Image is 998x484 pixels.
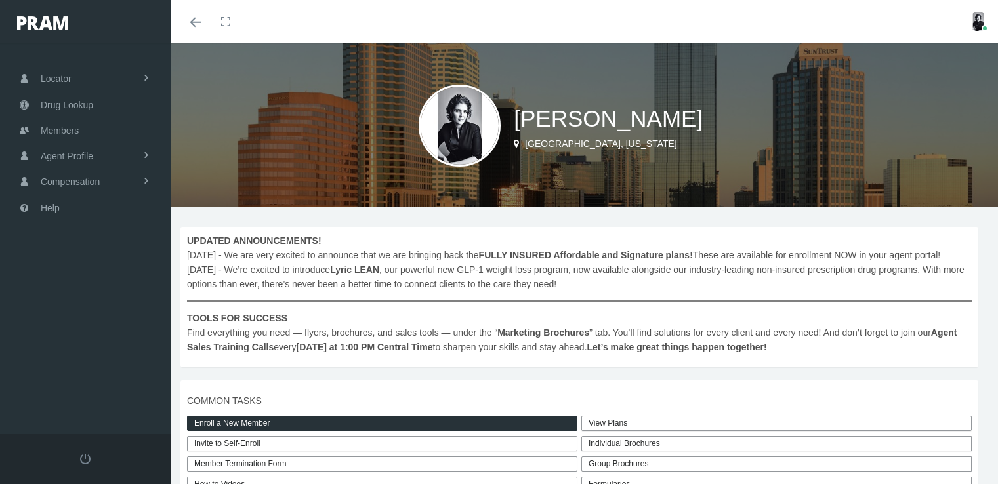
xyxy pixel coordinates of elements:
[41,195,60,220] span: Help
[514,106,703,131] span: [PERSON_NAME]
[41,92,93,117] span: Drug Lookup
[330,264,379,275] b: Lyric LEAN
[497,327,589,338] b: Marketing Brochures
[419,85,501,167] img: S_Profile_Picture_15346.jpg
[187,327,957,352] b: Agent Sales Training Calls
[297,342,433,352] b: [DATE] at 1:00 PM Central Time
[41,144,93,169] span: Agent Profile
[968,12,988,31] img: S_Profile_Picture_15346.jpg
[17,16,68,30] img: PRAM_20_x_78.png
[587,342,767,352] b: Let’s make great things happen together!
[187,313,287,323] b: TOOLS FOR SUCCESS
[187,436,577,451] a: Invite to Self-Enroll
[525,138,677,149] span: [GEOGRAPHIC_DATA], [US_STATE]
[479,250,693,260] b: FULLY INSURED Affordable and Signature plans!
[41,118,79,143] span: Members
[187,456,577,472] a: Member Termination Form
[187,416,577,431] a: Enroll a New Member
[187,393,972,408] span: COMMON TASKS
[581,456,972,472] div: Group Brochures
[581,416,972,431] a: View Plans
[41,169,100,194] span: Compensation
[187,233,972,354] span: [DATE] - We are very excited to announce that we are bringing back the These are available for en...
[41,66,72,91] span: Locator
[581,436,972,451] div: Individual Brochures
[187,235,322,246] b: UPDATED ANNOUNCEMENTS!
